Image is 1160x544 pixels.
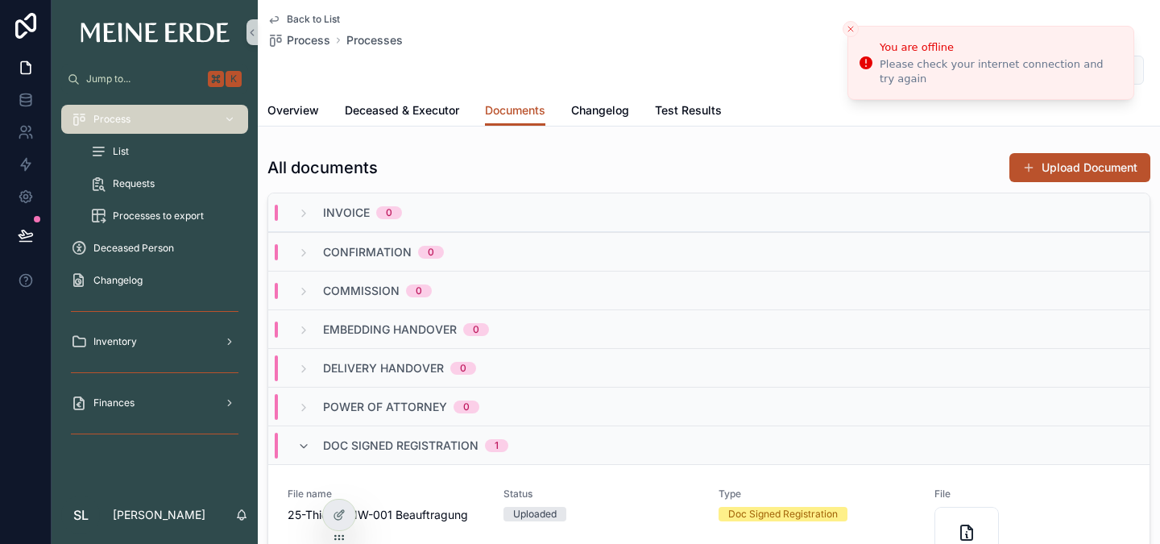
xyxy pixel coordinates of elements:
div: Doc Signed Registration [728,507,838,521]
span: Embedding Handover [323,322,457,338]
iframe: Spotlight [2,77,31,106]
span: Changelog [93,274,143,287]
span: Confirmation [323,244,412,260]
span: File [934,488,1131,500]
a: Finances [61,388,248,417]
a: Deceased & Executor [345,96,459,128]
h1: All documents [267,156,378,179]
span: Invoice [323,205,370,221]
a: Test Results [655,96,722,128]
button: Upload Document [1009,153,1150,182]
span: Power of attorney [323,399,447,415]
span: Deceased & Executor [345,102,459,118]
div: Please check your internet connection and try again [880,57,1121,86]
span: 25-Thieme-NW-001 Beauftragung [288,507,484,523]
span: Overview [267,102,319,118]
a: Process [267,32,330,48]
a: Changelog [61,266,248,295]
span: File name [288,488,484,500]
div: 0 [460,362,466,375]
a: Processes to export [81,201,248,230]
span: Documents [485,102,545,118]
div: 0 [463,401,470,413]
span: Processes to export [113,210,204,222]
span: SL [73,505,89,525]
a: Processes [346,32,403,48]
span: Commission [323,283,400,299]
a: Process [61,105,248,134]
a: Back to List [267,13,340,26]
span: Back to List [287,13,340,26]
div: 1 [495,439,499,452]
span: Inventory [93,335,137,348]
span: Status [503,488,700,500]
a: Deceased Person [61,234,248,263]
div: 0 [416,284,422,297]
span: Process [93,113,130,126]
span: Finances [93,397,135,409]
span: Type [719,488,915,500]
a: Overview [267,96,319,128]
div: scrollable content [52,93,258,467]
span: Delivery Handover [323,360,444,376]
span: Process [287,32,330,48]
span: List [113,145,129,158]
button: Close toast [843,21,859,37]
p: [PERSON_NAME] [113,507,205,523]
span: Jump to... [86,73,201,85]
img: App logo [81,23,230,43]
div: 0 [473,323,479,336]
div: You are offline [880,39,1121,56]
div: 0 [386,206,392,219]
span: Requests [113,177,155,190]
div: Uploaded [513,507,557,521]
a: Changelog [571,96,629,128]
button: Jump to...K [61,64,248,93]
span: Doc Signed Registration [323,438,478,454]
a: List [81,137,248,166]
a: Inventory [61,327,248,356]
a: Requests [81,169,248,198]
span: Changelog [571,102,629,118]
span: K [227,73,240,85]
a: Documents [485,96,545,127]
div: 0 [428,246,434,259]
span: Test Results [655,102,722,118]
span: Deceased Person [93,242,174,255]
